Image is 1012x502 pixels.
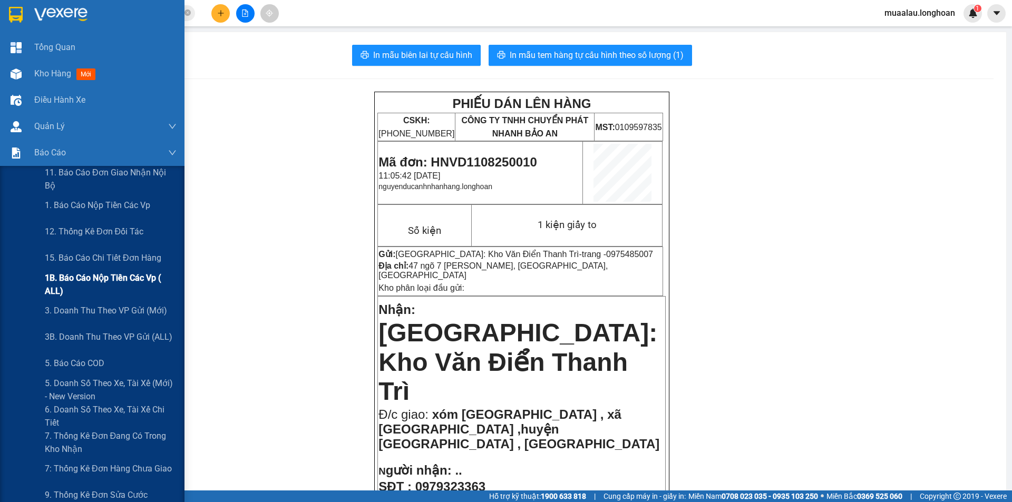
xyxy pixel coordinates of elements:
span: 3B. Doanh Thu theo VP Gửi (ALL) [45,330,172,343]
strong: CSKH: [403,116,430,125]
button: aim [260,4,279,23]
span: 5. Doanh số theo xe, tài xế (mới) - New version [45,377,177,403]
span: In mẫu biên lai tự cấu hình [373,48,472,62]
strong: PHIẾU DÁN LÊN HÀNG [452,96,591,111]
span: Đ/c giao: [378,407,432,421]
button: plus [211,4,230,23]
span: 5. Báo cáo COD [45,357,104,370]
button: printerIn mẫu biên lai tự cấu hình [352,45,481,66]
span: muaalau.longhoan [876,6,964,19]
span: 12. Thống kê đơn đối tác [45,225,143,238]
span: Báo cáo [34,146,66,159]
span: close-circle [184,8,191,18]
span: In mẫu tem hàng tự cấu hình theo số lượng (1) [510,48,684,62]
span: Kho hàng [34,68,71,78]
span: 3. Doanh Thu theo VP Gửi (mới) [45,304,167,317]
span: | [594,490,596,502]
button: caret-down [987,4,1006,23]
span: 7. Thống kê đơn đang có trong kho nhận [45,429,177,456]
span: xóm [GEOGRAPHIC_DATA] , xã [GEOGRAPHIC_DATA] ,huyện [GEOGRAPHIC_DATA] , [GEOGRAPHIC_DATA] [378,407,659,451]
span: 15. Báo cáo chi tiết đơn hàng [45,251,161,264]
span: Mã đơn: HNVD1108250010 [378,155,537,169]
strong: 1900 633 818 [541,492,586,500]
span: Cung cấp máy in - giấy in: [604,490,686,502]
strong: MST: [595,123,615,132]
img: solution-icon [11,147,22,159]
span: Tổng Quan [34,41,75,54]
span: down [168,149,177,157]
img: warehouse-icon [11,121,22,132]
img: dashboard-icon [11,42,22,53]
span: caret-down [992,8,1001,18]
span: nguyenducanhnhanhang.longhoan [378,182,492,191]
strong: Gửi: [378,250,395,259]
button: file-add [236,4,255,23]
span: close-circle [184,9,191,16]
span: mới [76,68,95,80]
span: Quản Lý [34,120,65,133]
span: .. [455,463,462,477]
span: gười nhận: [386,463,452,477]
strong: Địa chỉ: [378,261,408,270]
span: 0975485007 [606,250,653,259]
span: 1. Báo cáo nộp tiền các vp [45,199,150,212]
span: [GEOGRAPHIC_DATA]: Kho Văn Điển Thanh Trì [396,250,579,259]
span: | [910,490,912,502]
span: Nhận: [378,302,415,317]
img: warehouse-icon [11,68,22,80]
span: Số kiện [408,225,441,237]
span: 1B. Báo cáo nộp tiền các vp ( ALL) [45,271,177,298]
span: - [579,250,653,259]
span: ⚪️ [821,494,824,498]
span: Điều hành xe [34,93,85,106]
sup: 1 [974,5,981,12]
span: CÔNG TY TNHH CHUYỂN PHÁT NHANH BẢO AN [461,116,588,138]
span: file-add [241,9,249,17]
span: 7: Thống kê đơn hàng chưa giao [45,462,172,475]
span: Miền Nam [688,490,818,502]
span: aim [266,9,273,17]
span: [PHONE_NUMBER] [378,116,454,138]
img: warehouse-icon [11,95,22,106]
button: printerIn mẫu tem hàng tự cấu hình theo số lượng (1) [489,45,692,66]
span: 1 kiện giấy to [538,219,597,231]
span: 0979323363 [415,479,485,494]
span: 11. Báo cáo đơn giao nhận nội bộ [45,166,177,192]
span: Kho phân loại đầu gửi: [378,283,464,292]
span: 1 [976,5,979,12]
span: Miền Bắc [826,490,902,502]
span: 11:05:42 [DATE] [378,171,440,180]
strong: N [378,466,451,477]
strong: SĐT : [378,479,412,494]
img: icon-new-feature [968,8,978,18]
span: trang - [582,250,653,259]
span: 47 ngõ 7 [PERSON_NAME], [GEOGRAPHIC_DATA], [GEOGRAPHIC_DATA] [378,261,608,280]
span: printer [497,51,505,61]
span: 9. Thống kê đơn sửa cước [45,488,148,501]
span: Hỗ trợ kỹ thuật: [489,490,586,502]
span: printer [361,51,369,61]
span: plus [217,9,225,17]
span: copyright [953,493,961,500]
img: logo-vxr [9,7,23,23]
strong: 0369 525 060 [857,492,902,500]
span: 0109597835 [595,123,661,132]
span: [GEOGRAPHIC_DATA]: Kho Văn Điển Thanh Trì [378,319,657,405]
span: 6. Doanh số theo xe, tài xế chi tiết [45,403,177,429]
strong: 0708 023 035 - 0935 103 250 [722,492,818,500]
span: down [168,122,177,131]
